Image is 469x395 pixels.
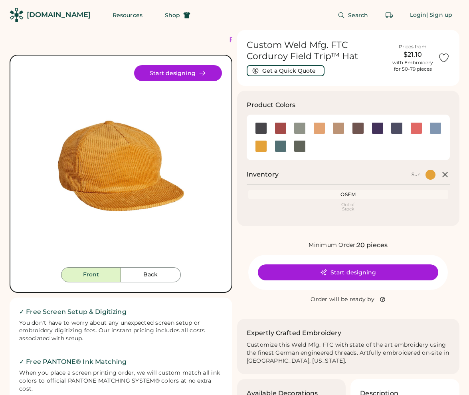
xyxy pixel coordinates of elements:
div: You don't have to worry about any unexpected screen setup or embroidery digitizing fees. Our inst... [19,319,223,343]
button: Back [121,267,181,282]
img: Rendered Logo - Screens [10,8,24,22]
div: Login [410,11,427,19]
h2: ✓ Free Screen Setup & Digitizing [19,307,223,317]
div: [DOMAIN_NAME] [27,10,91,20]
div: Minimum Order: [309,241,357,249]
button: Search [328,7,378,23]
h2: ✓ Free PANTONE® Ink Matching [19,357,223,367]
button: Shop [155,7,200,23]
h2: Inventory [247,170,279,179]
button: Front [61,267,121,282]
div: FTC Style Image [20,65,222,267]
div: Order will be ready by [311,296,374,304]
div: 20 pieces [357,240,388,250]
div: with Embroidery for 50-79 pieces [392,60,433,72]
span: Shop [165,12,180,18]
div: Sun [412,171,421,178]
button: Get a Quick Quote [247,65,325,76]
button: Start designing [134,65,222,81]
div: FREE SHIPPING [229,35,298,46]
button: Resources [103,7,152,23]
button: Start designing [258,264,438,280]
div: Customize this Weld Mfg. FTC with state of the art embroidery using the finest German engineered ... [247,341,450,365]
div: Out of Stock [250,202,447,211]
h1: Custom Weld Mfg. FTC Corduroy Field Trip™ Hat [247,40,388,62]
h2: Expertly Crafted Embroidery [247,328,342,338]
h3: Product Colors [247,100,296,110]
div: When you place a screen printing order, we will custom match all ink colors to official PANTONE M... [19,369,223,393]
button: Retrieve an order [381,7,397,23]
span: Search [348,12,368,18]
div: OSFM [250,191,447,198]
div: Prices from [399,44,427,50]
div: | Sign up [426,11,452,19]
img: FTC - Sun Front Image [20,65,222,267]
div: $21.10 [392,50,433,60]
